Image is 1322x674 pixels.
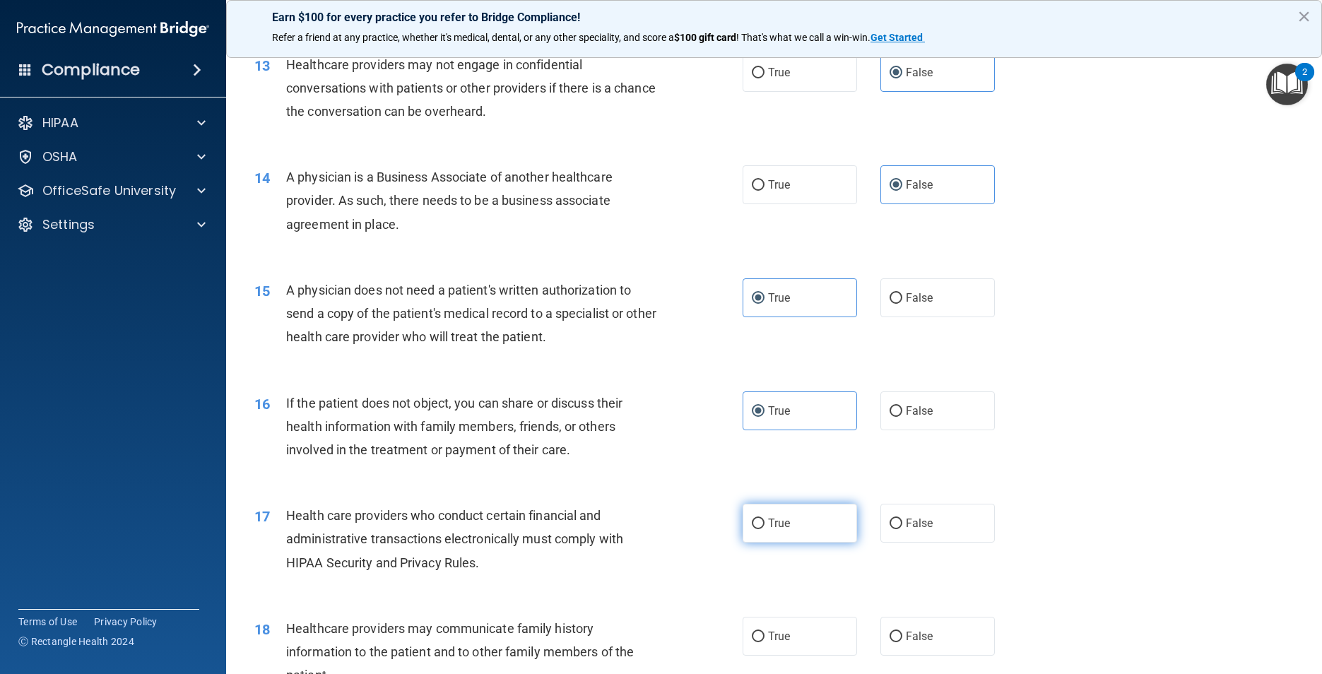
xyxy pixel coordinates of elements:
input: True [752,293,765,304]
input: True [752,68,765,78]
input: False [890,632,902,642]
img: PMB logo [17,15,209,43]
h4: Compliance [42,60,140,80]
span: 18 [254,621,270,638]
button: Close [1297,5,1311,28]
span: 16 [254,396,270,413]
a: Settings [17,216,206,233]
span: True [768,404,790,418]
a: Get Started [870,32,925,43]
span: True [768,629,790,643]
a: OfficeSafe University [17,182,206,199]
span: 15 [254,283,270,300]
input: True [752,180,765,191]
span: False [906,291,933,305]
p: OSHA [42,148,78,165]
a: OSHA [17,148,206,165]
input: False [890,406,902,417]
a: HIPAA [17,114,206,131]
span: True [768,516,790,530]
p: OfficeSafe University [42,182,176,199]
p: Settings [42,216,95,233]
strong: Get Started [870,32,923,43]
input: False [890,68,902,78]
span: False [906,516,933,530]
span: True [768,66,790,79]
span: False [906,629,933,643]
span: Health care providers who conduct certain financial and administrative transactions electronicall... [286,508,623,569]
span: A physician is a Business Associate of another healthcare provider. As such, there needs to be a ... [286,170,613,231]
input: False [890,180,902,191]
span: True [768,291,790,305]
span: False [906,404,933,418]
span: A physician does not need a patient's written authorization to send a copy of the patient's medic... [286,283,656,344]
span: ! That's what we call a win-win. [736,32,870,43]
span: False [906,66,933,79]
span: 13 [254,57,270,74]
button: Open Resource Center, 2 new notifications [1266,64,1308,105]
input: True [752,632,765,642]
span: 17 [254,508,270,525]
span: Refer a friend at any practice, whether it's medical, dental, or any other speciality, and score a [272,32,674,43]
input: True [752,519,765,529]
p: Earn $100 for every practice you refer to Bridge Compliance! [272,11,1276,24]
span: True [768,178,790,191]
span: If the patient does not object, you can share or discuss their health information with family mem... [286,396,622,457]
span: 14 [254,170,270,187]
span: Ⓒ Rectangle Health 2024 [18,634,134,649]
strong: $100 gift card [674,32,736,43]
input: False [890,293,902,304]
div: 2 [1302,72,1307,90]
input: True [752,406,765,417]
input: False [890,519,902,529]
a: Terms of Use [18,615,77,629]
a: Privacy Policy [94,615,158,629]
span: False [906,178,933,191]
span: Healthcare providers may not engage in confidential conversations with patients or other provider... [286,57,656,119]
p: HIPAA [42,114,78,131]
